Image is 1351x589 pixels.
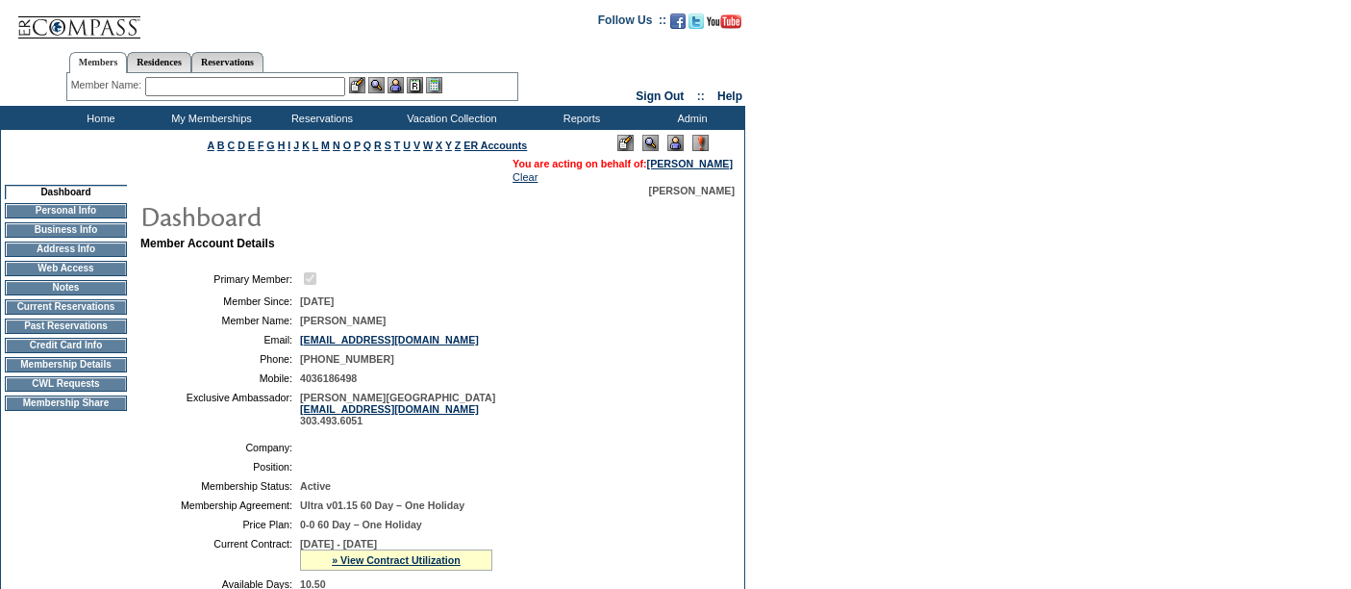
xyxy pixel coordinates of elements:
img: View [368,77,385,93]
a: X [436,140,442,151]
td: Position: [148,461,292,473]
span: 0-0 60 Day – One Holiday [300,519,422,530]
td: Exclusive Ambassador: [148,392,292,426]
td: Company: [148,442,292,453]
td: Vacation Collection [375,106,524,130]
td: Current Reservations [5,299,127,315]
td: Past Reservations [5,319,127,334]
a: S [385,140,391,151]
td: Home [43,106,154,130]
img: Become our fan on Facebook [670,13,686,29]
td: Notes [5,280,127,295]
span: [PERSON_NAME] [300,315,386,326]
a: ER Accounts [463,140,527,151]
a: U [403,140,411,151]
img: pgTtlDashboard.gif [139,196,524,235]
td: Personal Info [5,203,127,218]
a: [EMAIL_ADDRESS][DOMAIN_NAME] [300,403,479,415]
a: W [423,140,433,151]
a: A [208,140,214,151]
span: :: [697,90,705,103]
a: V [413,140,420,151]
a: N [333,140,340,151]
span: [PHONE_NUMBER] [300,353,394,365]
a: P [354,140,361,151]
a: H [278,140,286,151]
td: Email: [148,334,292,346]
img: Log Concern/Member Elevation [692,135,709,151]
td: Current Contract: [148,538,292,571]
a: G [266,140,274,151]
td: CWL Requests [5,376,127,392]
a: Sign Out [636,90,684,103]
a: E [248,140,255,151]
a: O [343,140,351,151]
td: Web Access [5,261,127,276]
span: 4036186498 [300,372,357,384]
td: Primary Member: [148,269,292,288]
td: Business Info [5,222,127,238]
td: Reports [524,106,635,130]
a: Clear [513,171,538,183]
span: Ultra v01.15 60 Day – One Holiday [300,499,464,511]
img: Subscribe to our YouTube Channel [707,14,741,29]
td: My Memberships [154,106,264,130]
img: b_edit.gif [349,77,365,93]
a: Residences [127,52,191,72]
span: Active [300,480,331,492]
img: b_calculator.gif [426,77,442,93]
a: [EMAIL_ADDRESS][DOMAIN_NAME] [300,334,479,346]
a: F [258,140,264,151]
td: Membership Agreement: [148,499,292,511]
a: R [374,140,382,151]
a: D [238,140,245,151]
span: [PERSON_NAME] [649,185,735,196]
a: M [321,140,330,151]
a: K [302,140,310,151]
a: Q [363,140,371,151]
a: Follow us on Twitter [688,19,704,31]
td: Credit Card Info [5,338,127,353]
td: Dashboard [5,185,127,199]
a: » View Contract Utilization [332,554,461,566]
td: Membership Share [5,396,127,411]
img: View Mode [642,135,659,151]
a: Z [455,140,462,151]
td: Address Info [5,242,127,257]
a: Reservations [191,52,263,72]
div: Member Name: [71,77,145,93]
img: Impersonate [667,135,684,151]
td: Mobile: [148,372,292,384]
a: L [313,140,318,151]
span: [DATE] - [DATE] [300,538,377,550]
td: Membership Status: [148,480,292,492]
img: Impersonate [388,77,404,93]
a: Y [445,140,452,151]
a: I [288,140,290,151]
td: Membership Details [5,357,127,372]
span: [PERSON_NAME][GEOGRAPHIC_DATA] 303.493.6051 [300,392,495,426]
a: Help [717,90,742,103]
td: Follow Us :: [598,12,666,35]
td: Member Name: [148,315,292,326]
a: Members [69,52,128,73]
td: Member Since: [148,295,292,307]
td: Phone: [148,353,292,365]
td: Admin [635,106,745,130]
a: Become our fan on Facebook [670,19,686,31]
a: [PERSON_NAME] [647,158,733,169]
td: Price Plan: [148,519,292,530]
span: [DATE] [300,295,334,307]
img: Reservations [407,77,423,93]
img: Follow us on Twitter [688,13,704,29]
a: C [227,140,235,151]
a: Subscribe to our YouTube Channel [707,19,741,31]
b: Member Account Details [140,237,275,250]
img: Edit Mode [617,135,634,151]
a: J [293,140,299,151]
a: T [394,140,401,151]
span: You are acting on behalf of: [513,158,733,169]
a: B [217,140,225,151]
td: Reservations [264,106,375,130]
